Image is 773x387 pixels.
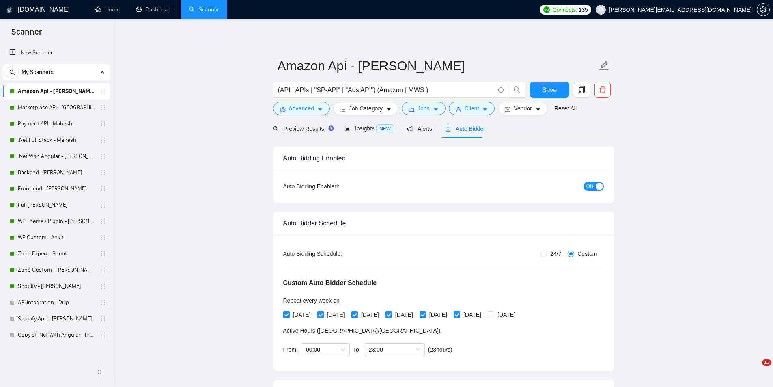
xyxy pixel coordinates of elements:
span: 13 [762,359,771,366]
span: holder [100,153,106,160]
span: To: [353,346,361,353]
span: Jobs [418,104,430,113]
span: bars [340,106,346,112]
span: double-left [97,368,105,376]
input: Scanner name... [278,56,597,76]
a: searchScanner [189,6,219,13]
span: Save [542,85,557,95]
span: holder [100,121,106,127]
span: Active Hours ( [GEOGRAPHIC_DATA]/[GEOGRAPHIC_DATA] ): [283,327,442,334]
span: Client [465,104,479,113]
button: Save [530,82,569,98]
a: .Net Full Stack - Mahesh [18,132,95,148]
input: Search Freelance Jobs... [278,85,495,95]
span: user [598,7,604,13]
span: Advanced [289,104,314,113]
span: holder [100,186,106,192]
span: info-circle [498,87,504,93]
h5: Custom Auto Bidder Schedule [283,278,377,288]
span: 00:00 [306,344,345,356]
span: robot [445,126,451,132]
button: userClientcaret-down [449,102,495,115]
span: holder [100,251,106,257]
span: holder [100,267,106,273]
span: Vendor [514,104,532,113]
li: New Scanner [3,45,110,61]
a: Shopify App - [PERSON_NAME] [18,311,95,327]
li: My Scanners [3,64,110,343]
span: holder [100,88,106,95]
button: idcardVendorcaret-down [498,102,547,115]
button: barsJob Categorycaret-down [333,102,398,115]
span: search [273,126,279,132]
button: folderJobscaret-down [402,102,446,115]
span: notification [407,126,413,132]
a: New Scanner [9,45,104,61]
img: logo [7,4,13,17]
span: [DATE] [290,310,314,319]
span: Auto Bidder [445,125,485,132]
span: copy [574,86,590,93]
a: setting [757,6,770,13]
span: 23:00 [369,344,420,356]
span: Preview Results [273,125,332,132]
a: Full [PERSON_NAME] [18,197,95,213]
a: Zoho Custom - [PERSON_NAME] [18,262,95,278]
span: holder [100,332,106,338]
span: [DATE] [358,310,382,319]
span: setting [280,106,286,112]
a: Reset All [554,104,577,113]
button: setting [757,3,770,16]
a: Copy of .Net With Angular - [PERSON_NAME] [18,327,95,343]
a: Payment API - Mahesh [18,116,95,132]
img: upwork-logo.png [543,6,550,13]
span: caret-down [317,106,323,112]
span: Custom [574,249,600,258]
button: copy [574,82,590,98]
span: holder [100,283,106,290]
span: My Scanners [22,64,54,80]
div: Auto Bidding Enabled: [283,182,390,191]
span: holder [100,316,106,322]
span: 135 [579,5,588,14]
span: ( 23 hours) [428,346,452,353]
button: search [509,82,525,98]
span: area-chart [345,125,350,131]
a: Amazon Api - [PERSON_NAME] [18,83,95,99]
span: Scanner [5,26,48,43]
a: homeHome [95,6,120,13]
span: caret-down [386,106,392,112]
div: Auto Bidder Schedule [283,212,604,235]
span: ON [586,182,594,191]
span: Repeat every week on [283,297,340,304]
a: WP Custom - Ankit [18,229,95,246]
div: Auto Bidding Enabled [283,147,604,170]
span: holder [100,169,106,176]
span: search [509,86,525,93]
span: edit [599,61,609,71]
span: holder [100,234,106,241]
span: [DATE] [494,310,519,319]
span: Job Category [349,104,383,113]
button: delete [594,82,611,98]
a: Zoho Expert - Sumit [18,246,95,262]
a: WP Theme / Plugin - [PERSON_NAME] [18,213,95,229]
span: holder [100,137,106,143]
span: holder [100,202,106,208]
span: idcard [505,106,510,112]
span: NEW [376,124,394,133]
span: Alerts [407,125,432,132]
a: .Net With Angular - [PERSON_NAME] [18,148,95,164]
a: Marketplace API - [GEOGRAPHIC_DATA] [18,99,95,116]
span: delete [595,86,610,93]
span: Insights [345,125,394,132]
span: [DATE] [460,310,484,319]
div: Tooltip anchor [327,125,335,132]
button: settingAdvancedcaret-down [273,102,330,115]
a: dashboardDashboard [136,6,173,13]
span: 24/7 [547,249,564,258]
div: Auto Bidding Schedule: [283,249,390,258]
span: folder [409,106,414,112]
span: holder [100,299,106,306]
